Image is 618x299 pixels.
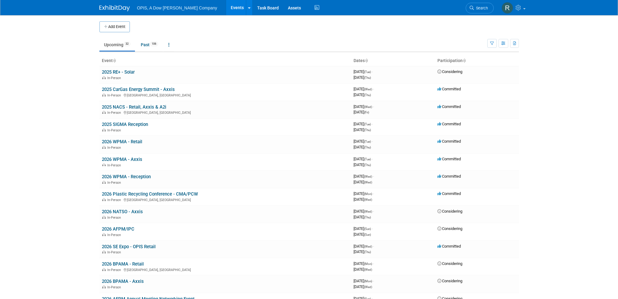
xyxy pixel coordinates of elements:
[102,139,142,144] a: 2026 WPMA - Retail
[102,76,106,79] img: In-Person Event
[372,122,373,126] span: -
[107,268,123,272] span: In-Person
[107,250,123,254] span: In-Person
[364,262,372,266] span: (Mon)
[102,122,148,127] a: 2025 SIGMA Reception
[102,174,151,179] a: 2026 WPMA - Reception
[354,215,371,219] span: [DATE]
[107,76,123,80] span: In-Person
[99,5,130,11] img: ExhibitDay
[354,261,374,266] span: [DATE]
[137,5,217,10] span: OPIS, A Dow [PERSON_NAME] Company
[373,104,374,109] span: -
[364,280,372,283] span: (Mon)
[102,191,198,197] a: 2026 Plastic Recycling Conference - CMA/PCW
[364,88,372,91] span: (Wed)
[372,139,373,144] span: -
[102,197,349,202] div: [GEOGRAPHIC_DATA], [GEOGRAPHIC_DATA]
[354,267,372,272] span: [DATE]
[354,122,373,126] span: [DATE]
[466,3,494,13] a: Search
[437,261,462,266] span: Considering
[437,157,461,161] span: Committed
[102,146,106,149] img: In-Person Event
[364,245,372,248] span: (Wed)
[354,69,373,74] span: [DATE]
[102,244,156,249] a: 2026 SE Expo - OPIS Retail
[102,250,106,253] img: In-Person Event
[354,174,374,179] span: [DATE]
[354,162,371,167] span: [DATE]
[354,279,374,283] span: [DATE]
[354,180,372,184] span: [DATE]
[364,250,371,254] span: (Thu)
[364,163,371,167] span: (Thu)
[364,93,371,97] span: (Thu)
[437,69,462,74] span: Considering
[102,261,144,267] a: 2026 BPAMA - Retail
[107,111,123,115] span: In-Person
[354,209,374,214] span: [DATE]
[437,226,462,231] span: Considering
[107,163,123,167] span: In-Person
[354,110,369,114] span: [DATE]
[99,39,135,50] a: Upcoming32
[373,191,374,196] span: -
[102,209,143,214] a: 2026 NATSO - Axxis
[437,174,461,179] span: Committed
[102,128,106,131] img: In-Person Event
[102,69,135,75] a: 2025 RE+ - Solar
[437,191,461,196] span: Committed
[373,174,374,179] span: -
[364,105,372,109] span: (Wed)
[102,279,144,284] a: 2026 BPAMA - Axxis
[354,104,374,109] span: [DATE]
[354,139,373,144] span: [DATE]
[372,226,373,231] span: -
[102,267,349,272] div: [GEOGRAPHIC_DATA], [GEOGRAPHIC_DATA]
[364,198,372,201] span: (Wed)
[107,285,123,289] span: In-Person
[437,87,461,91] span: Committed
[354,226,373,231] span: [DATE]
[364,175,372,178] span: (Wed)
[364,128,371,132] span: (Thu)
[373,209,374,214] span: -
[351,56,435,66] th: Dates
[463,58,466,63] a: Sort by Participation Type
[437,244,461,249] span: Committed
[354,197,372,202] span: [DATE]
[354,249,371,254] span: [DATE]
[150,42,158,46] span: 106
[354,191,374,196] span: [DATE]
[372,69,373,74] span: -
[102,268,106,271] img: In-Person Event
[364,111,369,114] span: (Fri)
[354,157,373,161] span: [DATE]
[364,192,372,196] span: (Mon)
[102,157,142,162] a: 2026 WPMA - Axxis
[435,56,519,66] th: Participation
[102,233,106,236] img: In-Person Event
[107,93,123,97] span: In-Person
[113,58,116,63] a: Sort by Event Name
[99,21,130,32] button: Add Event
[372,157,373,161] span: -
[107,216,123,220] span: In-Person
[364,216,371,219] span: (Thu)
[102,285,106,288] img: In-Person Event
[102,92,349,97] div: [GEOGRAPHIC_DATA], [GEOGRAPHIC_DATA]
[354,75,371,80] span: [DATE]
[364,70,371,74] span: (Tue)
[102,163,106,166] img: In-Person Event
[364,227,371,231] span: (Sun)
[107,146,123,150] span: In-Person
[364,76,371,79] span: (Thu)
[102,93,106,96] img: In-Person Event
[102,198,106,201] img: In-Person Event
[373,244,374,249] span: -
[102,226,134,232] a: 2026 AFPM/IPC
[437,139,461,144] span: Committed
[437,209,462,214] span: Considering
[364,123,371,126] span: (Tue)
